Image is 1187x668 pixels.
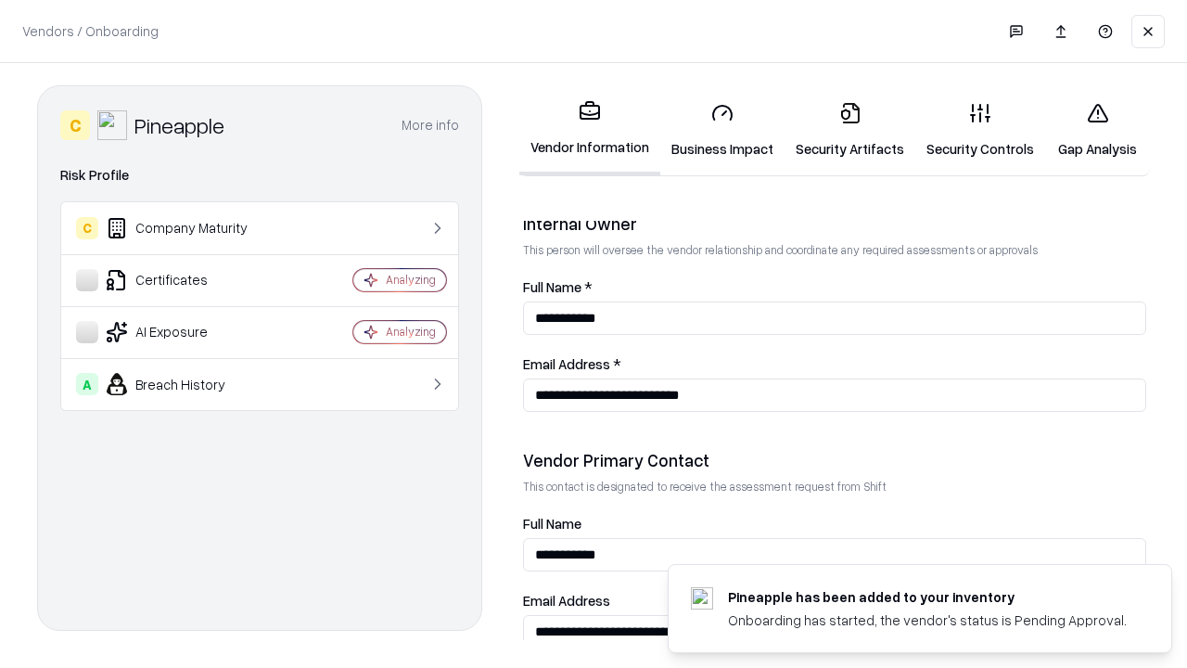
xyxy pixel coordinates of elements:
div: AI Exposure [76,321,298,343]
label: Email Address [523,594,1146,608]
p: This person will oversee the vendor relationship and coordinate any required assessments or appro... [523,242,1146,258]
label: Full Name [523,517,1146,531]
div: Certificates [76,269,298,291]
img: Pineapple [97,110,127,140]
a: Business Impact [660,87,785,173]
div: Pineapple has been added to your inventory [728,587,1127,607]
div: Internal Owner [523,212,1146,235]
img: pineappleenergy.com [691,587,713,610]
div: Risk Profile [60,164,459,186]
a: Vendor Information [519,85,660,175]
a: Security Controls [915,87,1045,173]
p: Vendors / Onboarding [22,21,159,41]
a: Gap Analysis [1045,87,1150,173]
div: Analyzing [386,272,436,288]
div: A [76,373,98,395]
div: Pineapple [134,110,224,140]
div: C [76,217,98,239]
button: More info [402,109,459,142]
label: Email Address * [523,357,1146,371]
a: Security Artifacts [785,87,915,173]
p: This contact is designated to receive the assessment request from Shift [523,479,1146,495]
div: Vendor Primary Contact [523,449,1146,471]
div: Analyzing [386,324,436,340]
label: Full Name * [523,280,1146,294]
div: Onboarding has started, the vendor's status is Pending Approval. [728,610,1127,630]
div: Company Maturity [76,217,298,239]
div: C [60,110,90,140]
div: Breach History [76,373,298,395]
